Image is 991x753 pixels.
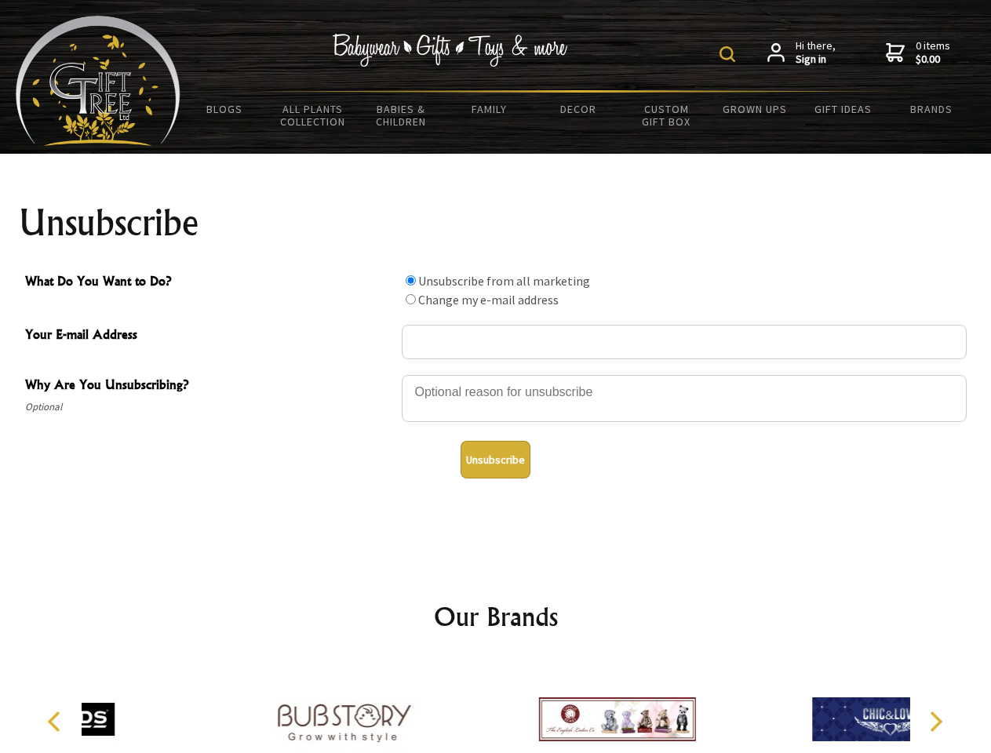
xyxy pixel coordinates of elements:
img: Babywear - Gifts - Toys & more [333,34,568,67]
span: Why Are You Unsubscribing? [25,375,394,398]
h1: Unsubscribe [19,204,973,242]
strong: $0.00 [916,53,950,67]
input: What Do You Want to Do? [406,275,416,286]
span: Optional [25,398,394,417]
button: Previous [39,704,74,739]
a: Family [446,93,534,125]
button: Unsubscribe [461,441,530,478]
a: Hi there,Sign in [767,39,836,67]
textarea: Why Are You Unsubscribing? [402,375,967,422]
span: 0 items [916,38,950,67]
a: Custom Gift Box [622,93,711,138]
h2: Our Brands [31,598,960,635]
span: Hi there, [796,39,836,67]
img: product search [720,46,735,62]
a: Grown Ups [710,93,799,125]
strong: Sign in [796,53,836,67]
a: Babies & Children [357,93,446,138]
input: What Do You Want to Do? [406,294,416,304]
input: Your E-mail Address [402,325,967,359]
label: Unsubscribe from all marketing [418,273,590,289]
label: Change my e-mail address [418,292,559,307]
a: All Plants Collection [269,93,358,138]
span: What Do You Want to Do? [25,271,394,294]
a: Decor [534,93,622,125]
button: Next [918,704,953,739]
a: 0 items$0.00 [886,39,950,67]
a: Gift Ideas [799,93,887,125]
a: Brands [887,93,976,125]
img: Babyware - Gifts - Toys and more... [16,16,180,146]
a: BLOGS [180,93,269,125]
span: Your E-mail Address [25,325,394,347]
